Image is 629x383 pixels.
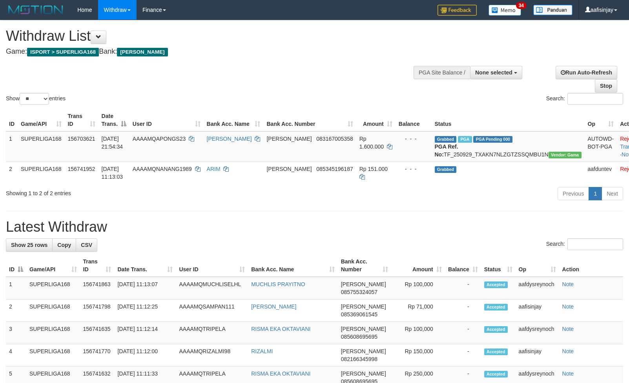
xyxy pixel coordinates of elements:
td: SUPERLIGA168 [26,344,80,367]
span: 34 [516,2,527,9]
th: Game/API: activate to sort column ascending [26,254,80,277]
button: None selected [470,66,522,79]
td: - [445,300,481,322]
span: [PERSON_NAME] [341,281,386,287]
span: AAAAMQNANANG1989 [133,166,192,172]
th: ID [6,109,18,131]
th: Balance: activate to sort column ascending [445,254,481,277]
h1: Withdraw List [6,28,412,44]
span: Copy 085755324057 to clipboard [341,289,377,295]
td: [DATE] 11:12:00 [114,344,176,367]
td: AAAAMQRIZALMI98 [176,344,248,367]
img: Button%20Memo.svg [489,5,521,16]
span: CSV [81,242,92,248]
span: 156741952 [68,166,95,172]
h4: Game: Bank: [6,48,412,56]
span: Accepted [484,326,508,333]
td: AUTOWD-BOT-PGA [585,131,617,162]
td: [DATE] 11:13:07 [114,277,176,300]
td: - [445,322,481,344]
span: [PERSON_NAME] [341,348,386,354]
a: Note [562,370,574,377]
td: SUPERLIGA168 [18,162,65,184]
div: - - - [399,135,428,143]
th: Game/API: activate to sort column ascending [18,109,65,131]
span: [PERSON_NAME] [341,303,386,310]
th: Bank Acc. Name: activate to sort column ascending [204,109,264,131]
td: AAAAMQTRIPELA [176,322,248,344]
td: SUPERLIGA168 [26,277,80,300]
td: 3 [6,322,26,344]
a: RISMA EKA OKTAVIANI [251,326,310,332]
a: Show 25 rows [6,238,53,252]
a: RISMA EKA OKTAVIANI [251,370,310,377]
th: User ID: activate to sort column ascending [129,109,204,131]
td: 156741635 [80,322,115,344]
div: PGA Site Balance / [414,66,470,79]
th: Bank Acc. Name: activate to sort column ascending [248,254,337,277]
a: Note [562,303,574,310]
td: AAAAMQMUCHLISELHL [176,277,248,300]
th: Status: activate to sort column ascending [481,254,516,277]
input: Search: [567,93,623,105]
h1: Latest Withdraw [6,219,623,235]
label: Show entries [6,93,66,105]
span: Show 25 rows [11,242,47,248]
select: Showentries [20,93,49,105]
td: [DATE] 11:12:25 [114,300,176,322]
td: 156741798 [80,300,115,322]
td: aafdysreynoch [516,277,559,300]
td: Rp 100,000 [391,322,445,344]
label: Search: [546,238,623,250]
th: Trans ID: activate to sort column ascending [65,109,98,131]
td: SUPERLIGA168 [26,322,80,344]
td: 156741863 [80,277,115,300]
a: CSV [76,238,97,252]
td: - [445,344,481,367]
th: Trans ID: activate to sort column ascending [80,254,115,277]
span: [DATE] 11:13:03 [102,166,123,180]
span: Copy 085345196187 to clipboard [316,166,353,172]
td: 2 [6,300,26,322]
span: [DATE] 21:54:34 [102,136,123,150]
td: 4 [6,344,26,367]
a: Stop [595,79,617,93]
span: Accepted [484,281,508,288]
a: [PERSON_NAME] [251,303,296,310]
th: Action [559,254,623,277]
td: Rp 100,000 [391,277,445,300]
td: 2 [6,162,18,184]
a: [PERSON_NAME] [207,136,252,142]
span: [PERSON_NAME] [266,166,312,172]
td: aafduntev [585,162,617,184]
span: AAAAMQAPONGS23 [133,136,186,142]
span: PGA Pending [473,136,512,143]
img: Feedback.jpg [438,5,477,16]
span: Copy 082166345998 to clipboard [341,356,377,362]
span: [PERSON_NAME] [341,326,386,332]
span: Accepted [484,349,508,355]
td: aafisinjay [516,300,559,322]
td: 1 [6,131,18,162]
span: Grabbed [435,166,457,173]
span: [PERSON_NAME] [266,136,312,142]
span: Copy 085369061545 to clipboard [341,311,377,318]
th: Date Trans.: activate to sort column ascending [114,254,176,277]
a: Run Auto-Refresh [556,66,617,79]
th: Amount: activate to sort column ascending [391,254,445,277]
span: Copy 085608695695 to clipboard [341,334,377,340]
a: Note [562,326,574,332]
a: Note [562,281,574,287]
span: ISPORT > SUPERLIGA168 [27,48,99,56]
td: SUPERLIGA168 [26,300,80,322]
td: Rp 71,000 [391,300,445,322]
td: 1 [6,277,26,300]
span: Marked by aafchhiseyha [458,136,472,143]
img: panduan.png [533,5,572,15]
a: MUCHLIS PRAYITNO [251,281,305,287]
img: MOTION_logo.png [6,4,66,16]
a: RIZALMI [251,348,273,354]
span: Accepted [484,371,508,378]
td: TF_250929_TXAKN7NLZGTZSSQMBU1N [432,131,585,162]
th: Status [432,109,585,131]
